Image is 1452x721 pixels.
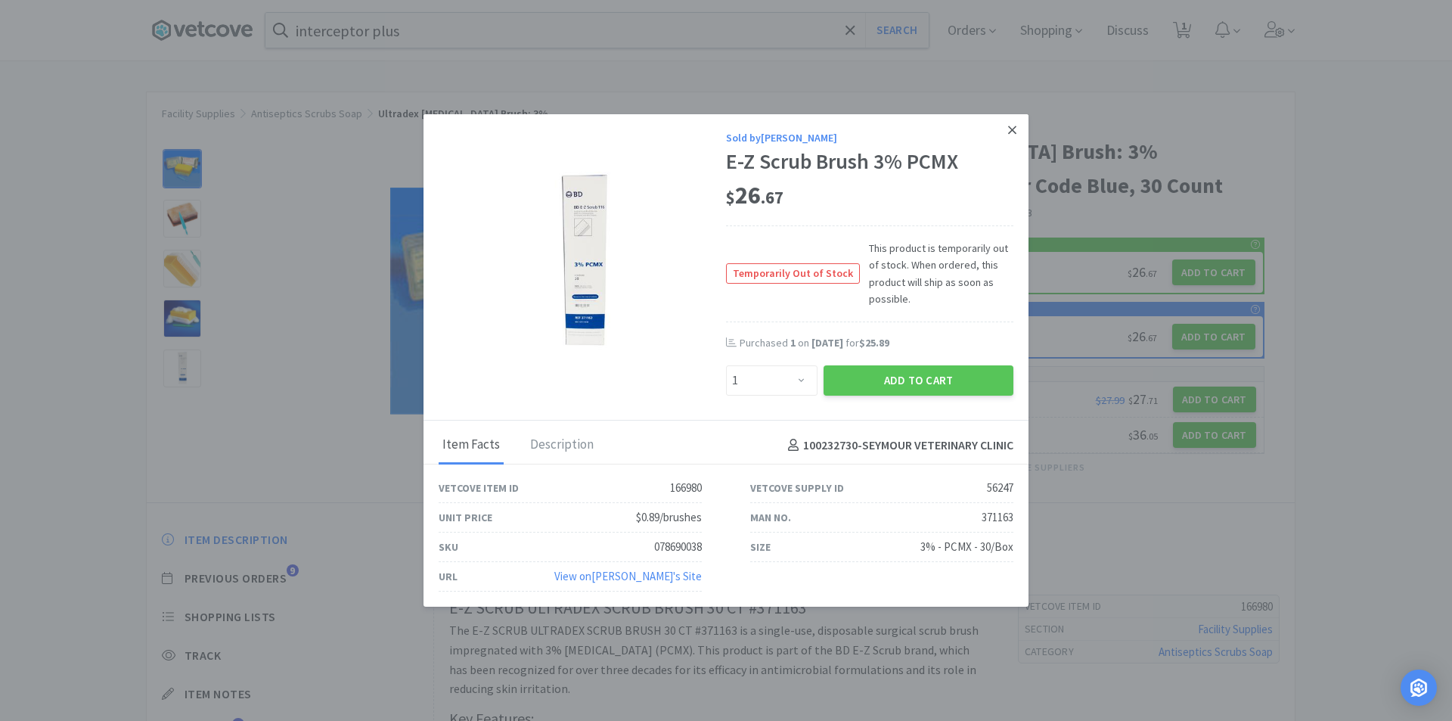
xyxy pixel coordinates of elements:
[740,336,1013,351] div: Purchased on for
[654,538,702,556] div: 078690038
[920,538,1013,556] div: 3% - PCMX - 30/Box
[860,240,1013,308] span: This product is temporarily out of stock. When ordered, this product will ship as soon as possible.
[726,149,1013,175] div: E-Z Scrub Brush 3% PCMX
[484,164,681,361] img: c4805c4273344cfebf92d513e65d4a74_56247.jpeg
[750,539,771,555] div: Size
[439,539,458,555] div: SKU
[824,365,1013,396] button: Add to Cart
[726,129,1013,146] div: Sold by [PERSON_NAME]
[636,508,702,527] div: $0.89/brushes
[526,427,597,465] div: Description
[782,436,1013,455] h4: 100232730 - SEYMOUR VETERINARY CLINIC
[750,509,791,526] div: Man No.
[750,480,844,496] div: Vetcove Supply ID
[727,264,859,283] span: Temporarily Out of Stock
[554,569,702,583] a: View on[PERSON_NAME]'s Site
[1401,670,1437,706] div: Open Intercom Messenger
[726,188,735,209] span: $
[761,188,783,209] span: . 67
[859,336,889,350] span: $25.89
[790,336,796,350] span: 1
[439,568,458,585] div: URL
[982,508,1013,527] div: 371163
[987,479,1013,497] div: 56247
[670,479,702,497] div: 166980
[439,427,504,465] div: Item Facts
[439,509,492,526] div: Unit Price
[811,336,843,350] span: [DATE]
[726,181,783,211] span: 26
[439,480,519,496] div: Vetcove Item ID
